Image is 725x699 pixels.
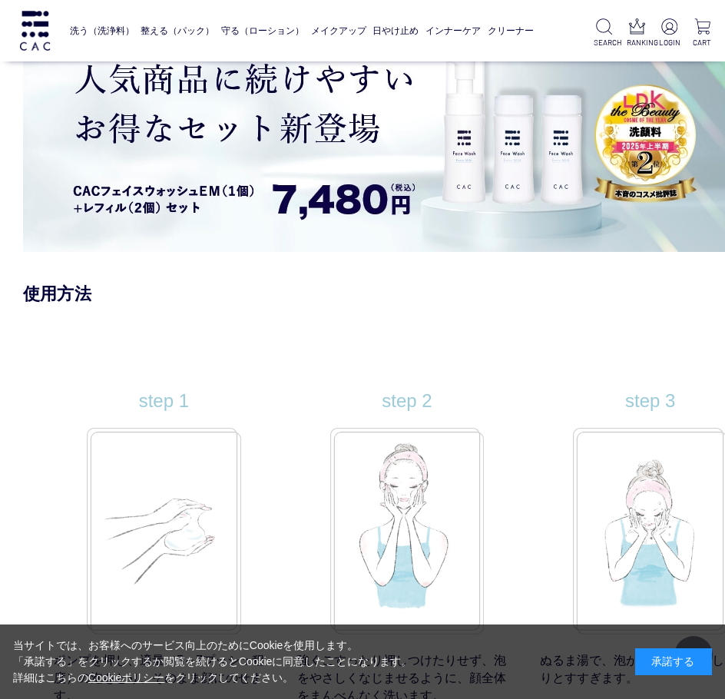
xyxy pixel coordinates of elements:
[488,15,534,47] a: クリーナー
[13,638,412,686] div: 当サイトでは、お客様へのサービス向上のためにCookieを使用します。 「承諾する」をクリックするか閲覧を続けるとCookieに同意したことになります。 詳細はこちらの をクリックしてください。
[54,392,274,410] div: step 1
[87,428,241,635] img: 泡
[659,37,680,48] p: LOGIN
[18,11,52,51] img: logo
[627,18,647,48] a: RANKING
[141,15,214,47] a: 整える（パック）
[692,37,713,48] p: CART
[297,392,518,410] div: step 2
[70,15,134,47] a: 洗う（洗浄料）
[635,648,712,675] div: 承諾する
[372,15,419,47] a: 日やけ止め
[594,37,614,48] p: SEARCH
[221,15,304,47] a: 守る（ローション）
[425,15,481,47] a: インナーケア
[330,428,485,635] img: 洗顔
[692,18,713,48] a: CART
[88,671,165,684] a: Cookieポリシー
[659,18,680,48] a: LOGIN
[594,18,614,48] a: SEARCH
[311,15,366,47] a: メイクアップ
[627,37,647,48] p: RANKING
